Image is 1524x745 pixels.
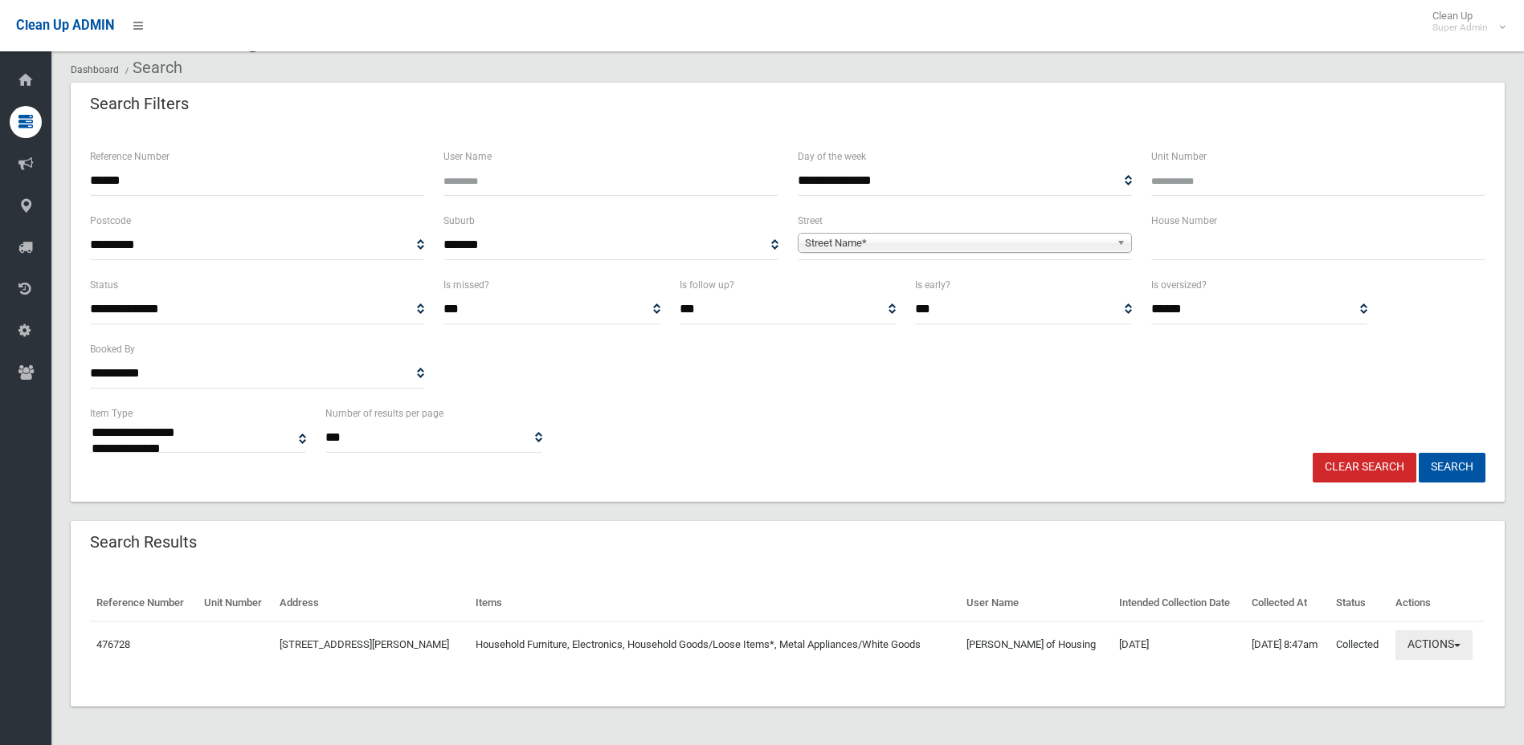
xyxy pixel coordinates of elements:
a: [STREET_ADDRESS][PERSON_NAME] [280,638,449,650]
a: Dashboard [71,64,119,75]
label: House Number [1151,212,1217,230]
small: Super Admin [1432,22,1488,34]
label: Street [798,212,823,230]
th: User Name [960,585,1113,621]
header: Search Results [71,527,216,558]
button: Actions [1395,630,1473,660]
th: Status [1330,585,1389,621]
th: Unit Number [198,585,273,621]
label: Is early? [915,276,950,294]
button: Search [1419,453,1485,482]
a: Clear Search [1313,453,1416,482]
th: Reference Number [90,585,198,621]
td: Collected [1330,621,1389,668]
label: Unit Number [1151,148,1207,165]
td: [PERSON_NAME] of Housing [960,621,1113,668]
label: Is oversized? [1151,276,1207,294]
th: Intended Collection Date [1113,585,1245,621]
a: 476728 [96,638,130,650]
span: Clean Up ADMIN [16,18,114,33]
th: Actions [1389,585,1485,621]
span: Clean Up [1424,10,1504,34]
td: [DATE] [1113,621,1245,668]
td: [DATE] 8:47am [1245,621,1330,668]
label: Postcode [90,212,131,230]
th: Items [469,585,960,621]
label: Is follow up? [680,276,734,294]
label: Is missed? [443,276,489,294]
label: Day of the week [798,148,866,165]
label: Item Type [90,405,133,422]
label: Status [90,276,118,294]
span: Street Name* [805,234,1110,253]
td: Household Furniture, Electronics, Household Goods/Loose Items*, Metal Appliances/White Goods [469,621,960,668]
label: User Name [443,148,492,165]
label: Suburb [443,212,475,230]
label: Booked By [90,340,135,358]
li: Search [121,53,182,83]
label: Reference Number [90,148,170,165]
th: Address [273,585,468,621]
label: Number of results per page [325,405,443,422]
th: Collected At [1245,585,1330,621]
header: Search Filters [71,88,208,120]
